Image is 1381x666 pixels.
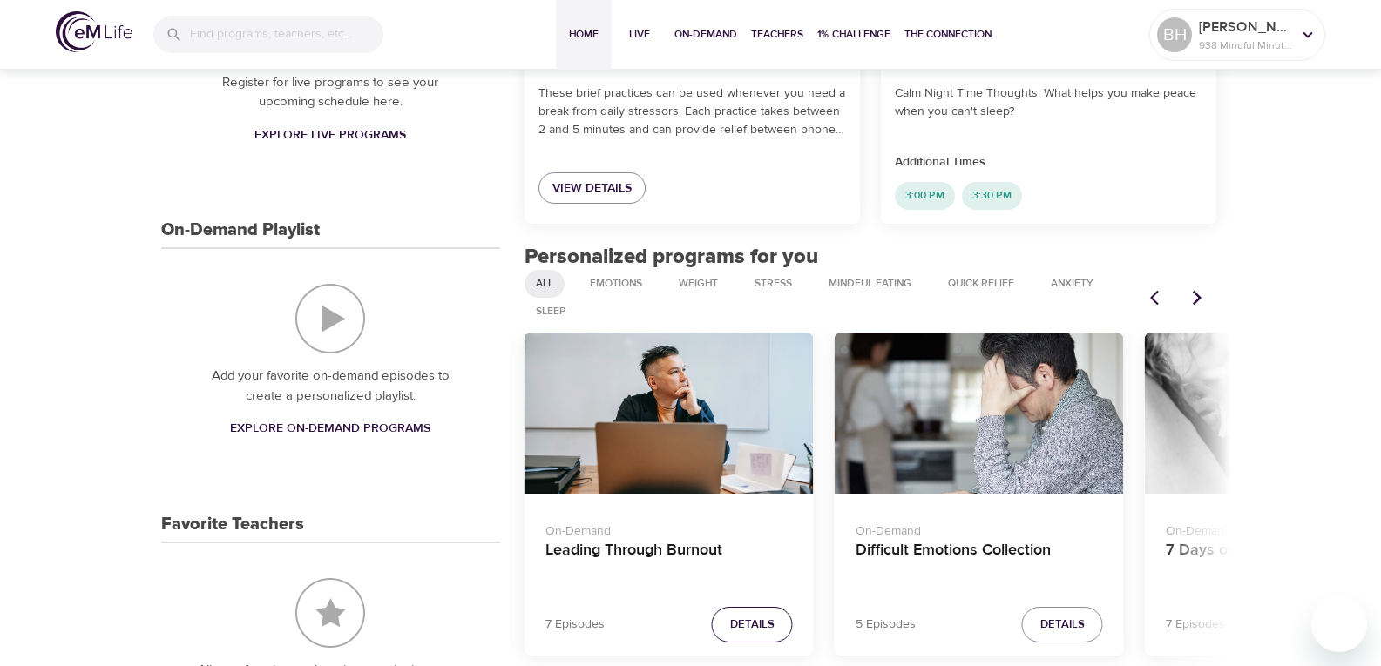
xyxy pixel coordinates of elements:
[1199,37,1291,53] p: 938 Mindful Minutes
[295,578,365,648] img: Favorite Teachers
[579,270,653,298] div: Emotions
[668,276,728,291] span: Weight
[525,276,564,291] span: All
[1311,596,1367,652] iframe: Button to launch messaging window
[525,245,1217,270] h2: Personalized programs for you
[962,188,1022,203] span: 3:30 PM
[817,270,923,298] div: Mindful Eating
[856,515,1103,541] p: On-Demand
[743,270,803,298] div: Stress
[1040,615,1085,635] span: Details
[937,270,1026,298] div: Quick Relief
[895,153,1202,172] p: Additional Times
[1199,17,1291,37] p: [PERSON_NAME]
[895,188,955,203] span: 3:00 PM
[196,73,465,112] p: Register for live programs to see your upcoming schedule here.
[730,615,775,635] span: Details
[818,276,922,291] span: Mindful Eating
[1178,279,1216,317] button: Next items
[1022,607,1103,642] button: Details
[545,616,605,634] p: 7 Episodes
[545,541,793,582] h4: Leading Through Burnout
[538,84,846,139] p: These brief practices can be used whenever you need a break from daily stressors. Each practice t...
[56,11,132,52] img: logo
[254,124,406,146] span: Explore Live Programs
[895,84,1202,121] p: Calm Night Time Thoughts: What helps you make peace when you can't sleep?
[744,276,802,291] span: Stress
[525,333,814,495] button: Leading Through Burnout
[161,220,320,240] h3: On-Demand Playlist
[751,25,803,44] span: Teachers
[196,367,465,406] p: Add your favorite on-demand episodes to create a personalized playlist.
[545,515,793,541] p: On-Demand
[667,270,729,298] div: Weight
[619,25,660,44] span: Live
[712,607,793,642] button: Details
[962,182,1022,210] div: 3:30 PM
[525,270,565,298] div: All
[295,284,365,353] img: On-Demand Playlist
[904,25,992,44] span: The Connection
[563,25,605,44] span: Home
[579,276,653,291] span: Emotions
[1140,279,1178,317] button: Previous items
[538,172,646,205] a: View Details
[1040,276,1104,291] span: Anxiety
[1039,270,1105,298] div: Anxiety
[1157,17,1192,52] div: BH
[552,178,632,199] span: View Details
[674,25,737,44] span: On-Demand
[525,304,577,319] span: Sleep
[161,515,304,535] h3: Favorite Teachers
[525,298,578,326] div: Sleep
[895,182,955,210] div: 3:00 PM
[835,333,1124,495] button: Difficult Emotions Collection
[247,119,413,151] a: Explore Live Programs
[190,16,383,53] input: Find programs, teachers, etc...
[223,413,437,445] a: Explore On-Demand Programs
[230,418,430,440] span: Explore On-Demand Programs
[856,616,916,634] p: 5 Episodes
[1166,616,1225,634] p: 7 Episodes
[817,25,890,44] span: 1% Challenge
[938,276,1025,291] span: Quick Relief
[856,541,1103,582] h4: Difficult Emotions Collection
